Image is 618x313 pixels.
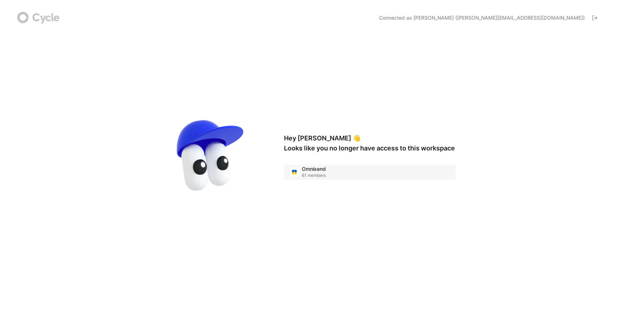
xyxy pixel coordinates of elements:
span: Connected as [PERSON_NAME] ([PERSON_NAME][EMAIL_ADDRESS][DOMAIN_NAME]) [379,14,585,21]
button: Connected as [PERSON_NAME] ([PERSON_NAME][EMAIL_ADDRESS][DOMAIN_NAME]) [376,12,601,24]
div: Omnisend [302,166,326,172]
div: 61 members [302,173,326,178]
img: avatar [162,108,259,205]
h1: Hey [PERSON_NAME] 👋 Looks like you no longer have access to this workspace [284,133,456,153]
